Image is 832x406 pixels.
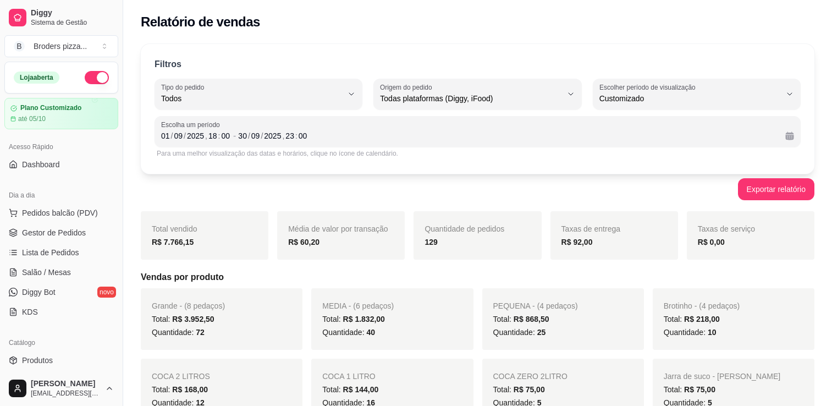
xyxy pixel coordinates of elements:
span: R$ 868,50 [514,315,549,323]
span: Jarra de suco - [PERSON_NAME] [664,372,780,381]
span: R$ 144,00 [343,385,379,394]
span: 40 [366,328,375,337]
div: hora, Data final, [284,130,295,141]
span: Escolha um período [161,120,794,129]
button: Origem do pedidoTodas plataformas (Diggy, iFood) [373,79,581,109]
p: Filtros [155,58,181,71]
span: - [233,129,236,142]
div: minuto, Data final, [297,130,308,141]
span: KDS [22,306,38,317]
span: Dashboard [22,159,60,170]
span: Total: [322,315,385,323]
span: R$ 218,00 [684,315,720,323]
span: [PERSON_NAME] [31,379,101,389]
span: B [14,41,25,52]
span: R$ 75,00 [684,385,715,394]
span: Total: [664,385,715,394]
span: COCA 1 LITRO [322,372,375,381]
span: Quantidade: [322,328,375,337]
div: Catálogo [4,334,118,352]
div: mês, Data inicial, [173,130,184,141]
span: Diggy [31,8,114,18]
span: Taxas de serviço [698,224,755,233]
button: Tipo do pedidoTodos [155,79,362,109]
button: Escolher período de visualizaçãoCustomizado [593,79,801,109]
div: mês, Data final, [250,130,261,141]
a: Gestor de Pedidos [4,224,118,242]
button: [PERSON_NAME][EMAIL_ADDRESS][DOMAIN_NAME] [4,375,118,402]
span: R$ 168,00 [172,385,208,394]
div: , [281,130,285,141]
span: Média de valor por transação [288,224,388,233]
a: KDS [4,303,118,321]
span: Produtos [22,355,53,366]
a: Produtos [4,352,118,369]
span: MEDIA - (6 pedaços) [322,301,394,310]
span: Total: [322,385,378,394]
article: até 05/10 [18,114,46,123]
span: Brotinho - (4 pedaços) [664,301,740,310]
span: COCA 2 LITROS [152,372,210,381]
div: / [247,130,251,141]
span: Lista de Pedidos [22,247,79,258]
div: dia, Data inicial, [160,130,171,141]
strong: R$ 60,20 [288,238,319,246]
a: Salão / Mesas [4,264,118,281]
label: Escolher período de visualização [599,83,699,92]
a: DiggySistema de Gestão [4,4,118,31]
button: Calendário [781,127,798,145]
button: Alterar Status [85,71,109,84]
button: Exportar relatório [738,178,814,200]
div: Data inicial [161,129,231,142]
span: Gestor de Pedidos [22,227,86,238]
span: Quantidade: [664,328,717,337]
span: Taxas de entrega [561,224,620,233]
div: Para uma melhor visualização das datas e horários, clique no ícone de calendário. [157,149,798,158]
div: ano, Data inicial, [186,130,205,141]
a: Dashboard [4,156,118,173]
div: Acesso Rápido [4,138,118,156]
span: Total: [664,315,720,323]
div: / [170,130,174,141]
div: Loja aberta [14,72,59,84]
button: Select a team [4,35,118,57]
span: Total: [493,385,545,394]
h5: Vendas por produto [141,271,814,284]
div: ano, Data final, [263,130,282,141]
span: COCA ZERO 2LITRO [493,372,567,381]
span: PEQUENA - (4 pedaços) [493,301,578,310]
h2: Relatório de vendas [141,13,260,31]
div: , [204,130,208,141]
span: Diggy Bot [22,287,56,298]
div: / [260,130,264,141]
article: Plano Customizado [20,104,81,112]
span: Todos [161,93,343,104]
span: Quantidade: [152,328,205,337]
div: : [294,130,299,141]
strong: R$ 92,00 [561,238,593,246]
a: Diggy Botnovo [4,283,118,301]
strong: 129 [425,238,437,246]
span: R$ 3.952,50 [172,315,214,323]
span: Sistema de Gestão [31,18,114,27]
div: dia, Data final, [237,130,248,141]
a: Lista de Pedidos [4,244,118,261]
span: Total: [152,385,208,394]
div: Dia a dia [4,186,118,204]
a: Plano Customizadoaté 05/10 [4,98,118,129]
span: Salão / Mesas [22,267,71,278]
span: 10 [708,328,717,337]
span: 72 [196,328,205,337]
div: minuto, Data inicial, [220,130,231,141]
span: Total: [152,315,214,323]
strong: R$ 0,00 [698,238,725,246]
span: Todas plataformas (Diggy, iFood) [380,93,561,104]
div: Broders pizza ... [34,41,87,52]
span: 25 [537,328,546,337]
strong: R$ 7.766,15 [152,238,194,246]
span: Total: [493,315,549,323]
span: Quantidade de pedidos [425,224,504,233]
button: Pedidos balcão (PDV) [4,204,118,222]
span: [EMAIL_ADDRESS][DOMAIN_NAME] [31,389,101,398]
span: Customizado [599,93,781,104]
